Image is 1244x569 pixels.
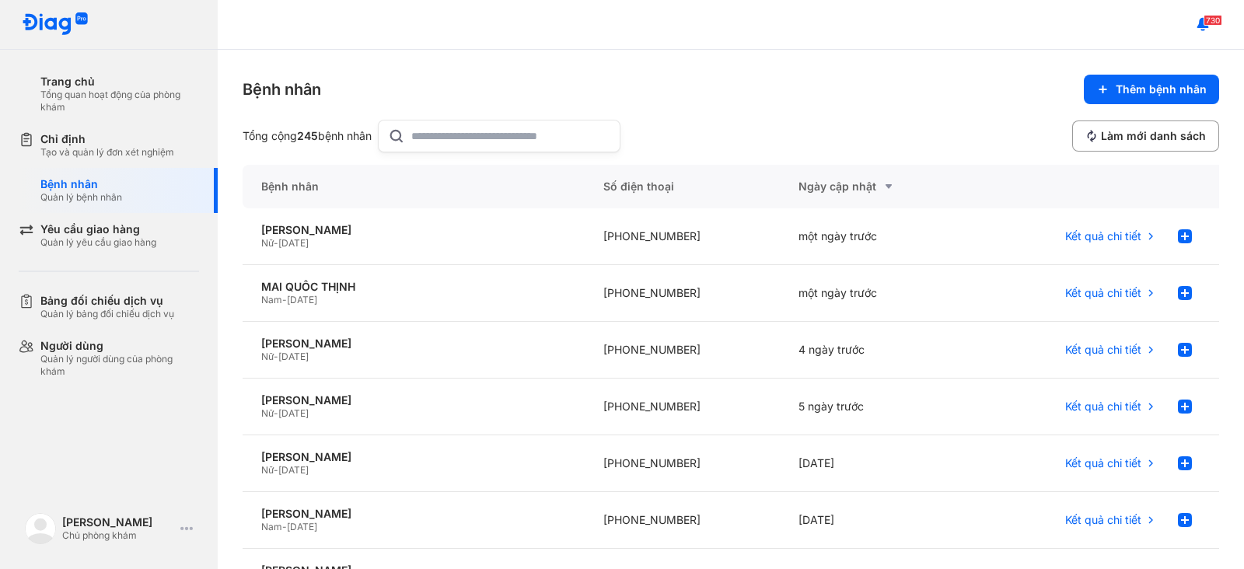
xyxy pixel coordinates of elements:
[1084,75,1219,104] button: Thêm bệnh nhân
[1072,120,1219,152] button: Làm mới danh sách
[40,236,156,249] div: Quản lý yêu cầu giao hàng
[261,393,566,407] div: [PERSON_NAME]
[243,165,585,208] div: Bệnh nhân
[278,237,309,249] span: [DATE]
[40,89,199,113] div: Tổng quan hoạt động của phòng khám
[278,351,309,362] span: [DATE]
[261,223,566,237] div: [PERSON_NAME]
[1065,456,1141,470] span: Kết quả chi tiết
[261,237,274,249] span: Nữ
[40,353,199,378] div: Quản lý người dùng của phòng khám
[287,521,317,532] span: [DATE]
[585,435,780,492] div: [PHONE_NUMBER]
[1065,229,1141,243] span: Kết quả chi tiết
[40,294,174,308] div: Bảng đối chiếu dịch vụ
[261,507,566,521] div: [PERSON_NAME]
[40,222,156,236] div: Yêu cầu giao hàng
[274,237,278,249] span: -
[261,407,274,419] span: Nữ
[261,464,274,476] span: Nữ
[261,294,282,305] span: Nam
[287,294,317,305] span: [DATE]
[243,129,372,143] div: Tổng cộng bệnh nhân
[261,337,566,351] div: [PERSON_NAME]
[282,294,287,305] span: -
[1065,513,1141,527] span: Kết quả chi tiết
[585,492,780,549] div: [PHONE_NUMBER]
[585,265,780,322] div: [PHONE_NUMBER]
[261,521,282,532] span: Nam
[780,492,975,549] div: [DATE]
[1204,15,1222,26] span: 730
[1101,129,1206,143] span: Làm mới danh sách
[22,12,89,37] img: logo
[40,75,199,89] div: Trang chủ
[274,407,278,419] span: -
[40,191,122,204] div: Quản lý bệnh nhân
[62,515,174,529] div: [PERSON_NAME]
[40,177,122,191] div: Bệnh nhân
[1116,82,1207,96] span: Thêm bệnh nhân
[261,280,566,294] div: MAI QUỐC THỊNH
[780,265,975,322] div: một ngày trước
[1065,286,1141,300] span: Kết quả chi tiết
[243,79,321,100] div: Bệnh nhân
[585,322,780,379] div: [PHONE_NUMBER]
[40,339,199,353] div: Người dùng
[585,379,780,435] div: [PHONE_NUMBER]
[278,464,309,476] span: [DATE]
[261,351,274,362] span: Nữ
[297,129,318,142] span: 245
[780,322,975,379] div: 4 ngày trước
[62,529,174,542] div: Chủ phòng khám
[780,435,975,492] div: [DATE]
[278,407,309,419] span: [DATE]
[798,177,956,196] div: Ngày cập nhật
[40,146,174,159] div: Tạo và quản lý đơn xét nghiệm
[585,165,780,208] div: Số điện thoại
[40,132,174,146] div: Chỉ định
[1065,343,1141,357] span: Kết quả chi tiết
[780,208,975,265] div: một ngày trước
[40,308,174,320] div: Quản lý bảng đối chiếu dịch vụ
[585,208,780,265] div: [PHONE_NUMBER]
[25,513,56,544] img: logo
[1065,400,1141,414] span: Kết quả chi tiết
[274,464,278,476] span: -
[274,351,278,362] span: -
[261,450,566,464] div: [PERSON_NAME]
[282,521,287,532] span: -
[780,379,975,435] div: 5 ngày trước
